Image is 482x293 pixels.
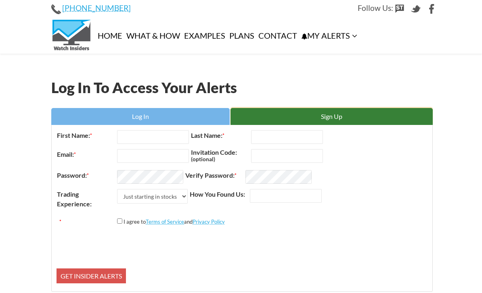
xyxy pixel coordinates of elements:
a: Home [96,17,124,54]
span: Sign Up [321,112,342,120]
label: Last Name: [191,130,251,141]
span: Log In [132,112,149,120]
label: Invitation Code: [191,149,251,163]
img: Twitter [411,4,421,14]
label: Email: [57,149,117,160]
label: Trading Experience: [57,189,117,209]
label: Password: [57,170,117,181]
label: Verify Password: [185,170,245,181]
a: Contact [256,17,299,54]
h1: Log In To Access Your Alerts [51,80,433,96]
img: Phone [51,4,61,14]
img: Facebook [427,4,437,14]
a: My Alerts [299,17,359,54]
a: What & How [124,17,182,54]
a: [PHONE_NUMBER] [62,3,131,12]
label: I agree to and [124,218,225,225]
a: Plans [227,17,256,54]
a: Privacy Policy [193,218,225,225]
a: Terms of Service [146,218,184,225]
span: Follow Us: [358,3,393,12]
a: Examples [182,17,227,54]
iframe: reCAPTCHA [117,233,240,264]
small: (optional) [191,156,215,162]
label: How You Found Us: [189,189,250,199]
img: StockTwits [395,4,404,14]
label: First Name: [57,130,117,141]
input: Get Insider Alerts [57,268,126,284]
